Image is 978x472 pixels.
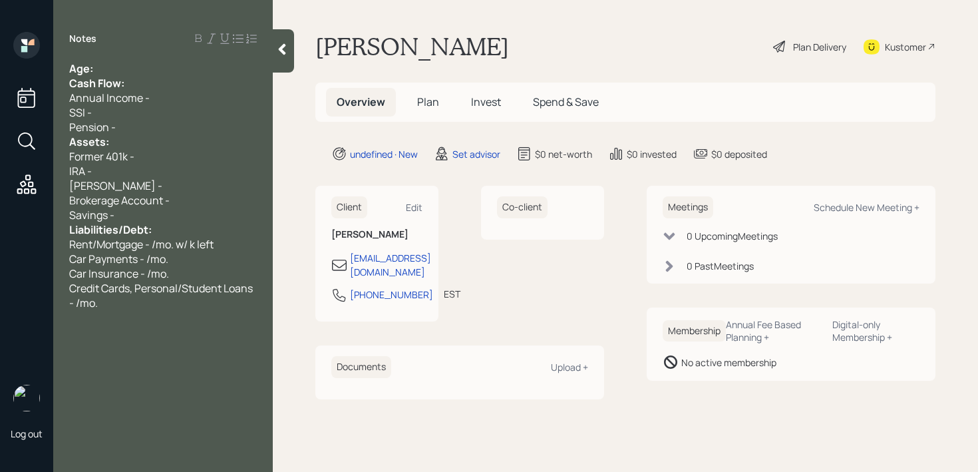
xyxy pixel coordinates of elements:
span: SSI - [69,105,92,120]
h6: Membership [663,320,726,342]
div: Set advisor [452,147,500,161]
span: Car Payments - /mo. [69,252,168,266]
span: Annual Income - [69,91,150,105]
div: No active membership [681,355,776,369]
div: 0 Upcoming Meeting s [687,229,778,243]
img: retirable_logo.png [13,385,40,411]
span: Former 401k - [69,149,134,164]
span: Spend & Save [533,95,599,109]
div: [PHONE_NUMBER] [350,288,433,302]
div: $0 net-worth [535,147,592,161]
h6: Meetings [663,196,713,218]
span: Rent/Mortgage - /mo. w/ k left [69,237,214,252]
div: Kustomer [885,40,926,54]
span: Car Insurance - /mo. [69,266,169,281]
div: [EMAIL_ADDRESS][DOMAIN_NAME] [350,251,431,279]
label: Notes [69,32,96,45]
div: 0 Past Meeting s [687,259,754,273]
span: Overview [337,95,385,109]
span: Age: [69,61,93,76]
span: Invest [471,95,501,109]
h6: Documents [331,356,391,378]
h6: Co-client [497,196,548,218]
div: Schedule New Meeting + [814,201,919,214]
div: $0 deposited [711,147,767,161]
div: EST [444,287,460,301]
span: Liabilities/Debt: [69,222,152,237]
div: Edit [406,201,422,214]
div: Annual Fee Based Planning + [726,318,822,344]
span: Credit Cards, Personal/Student Loans - /mo. [69,281,255,310]
span: Cash Flow: [69,76,124,91]
div: Log out [11,427,43,440]
h6: Client [331,196,367,218]
div: $0 invested [627,147,677,161]
span: Assets: [69,134,109,149]
span: IRA - [69,164,92,178]
h6: [PERSON_NAME] [331,229,422,240]
h1: [PERSON_NAME] [315,32,509,61]
div: Digital-only Membership + [832,318,919,344]
span: [PERSON_NAME] - [69,178,162,193]
div: Plan Delivery [793,40,846,54]
div: Upload + [551,361,588,373]
span: Savings - [69,208,114,222]
span: Pension - [69,120,116,134]
div: undefined · New [350,147,418,161]
span: Plan [417,95,439,109]
span: Brokerage Account - [69,193,170,208]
